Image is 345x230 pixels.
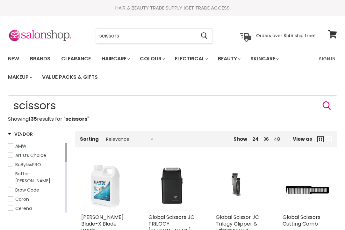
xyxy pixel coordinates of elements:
[8,95,337,116] form: Product
[15,171,50,184] span: Better [PERSON_NAME]
[8,116,337,122] p: Showing results for " "
[65,115,87,123] strong: scissors
[8,161,64,168] a: BaBylissPRO
[283,168,331,205] img: Global Scissors Cutting Comb
[246,52,283,65] a: Skincare
[153,163,192,211] img: Global Scissors JC TRILOGY Shaver
[56,52,96,65] a: Clearance
[3,52,24,65] a: New
[283,163,331,211] a: Global Scissors Cutting Comb
[185,4,230,11] a: GET TRADE ACCESS
[213,52,244,65] a: Beauty
[283,213,320,227] a: Global Scissors Cutting Comb
[8,196,64,203] a: Caron
[96,28,213,44] form: Product
[8,143,64,150] a: AMW
[80,136,99,142] label: Sorting
[293,136,312,142] span: View as
[322,101,332,111] button: Search
[274,136,280,142] a: 48
[3,71,36,84] a: Makeup
[135,52,169,65] a: Colour
[234,136,247,142] span: Show
[37,71,103,84] a: Value Packs & Gifts
[148,163,197,211] a: Global Scissors JC TRILOGY Shaver
[15,143,26,149] span: AMW
[8,205,64,212] a: Cerena
[263,136,269,142] a: 36
[25,52,55,65] a: Brands
[3,50,315,86] ul: Main menu
[15,161,41,168] span: BaBylissPRO
[216,163,263,211] img: Global Scissor JC Trilogy Clipper & Trimmer Duo
[15,187,39,193] span: Brow Code
[8,186,64,193] a: Brow Code
[15,152,46,159] span: Artists Choice
[8,152,64,159] a: Artists Choice
[96,29,196,43] input: Search
[170,52,212,65] a: Electrical
[8,170,64,184] a: Better Barber
[97,52,134,65] a: Haircare
[196,29,212,43] button: Search
[8,95,337,116] input: Search
[8,131,32,137] h3: Vendor
[15,196,29,202] span: Caron
[315,52,339,65] a: Sign In
[29,115,37,123] strong: 135
[81,163,129,211] img: Wahl Blade-X Blade Wash
[256,33,315,38] p: Orders over $149 ship free!
[252,136,258,142] a: 24
[15,205,32,212] span: Cerena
